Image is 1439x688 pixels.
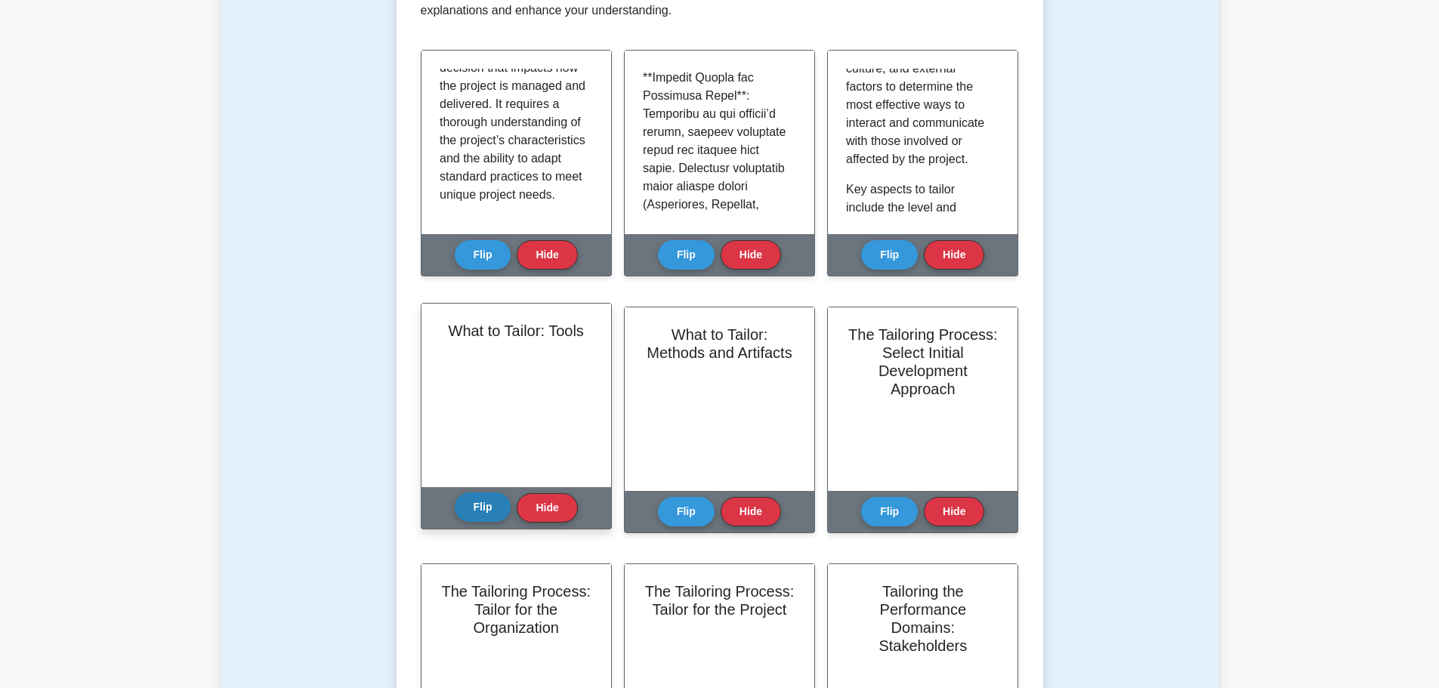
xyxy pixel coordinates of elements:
[455,492,511,522] button: Flip
[517,493,577,523] button: Hide
[440,582,593,637] h2: The Tailoring Process: Tailor for the Organization
[924,497,984,526] button: Hide
[721,497,781,526] button: Hide
[846,582,999,655] h2: Tailoring the Performance Domains: Stakeholders
[846,325,999,398] h2: The Tailoring Process: Select Initial Development Approach
[643,582,796,619] h2: The Tailoring Process: Tailor for the Project
[643,325,796,362] h2: What to Tailor: Methods and Artifacts
[846,180,993,615] p: Key aspects to tailor include the level and frequency of stakeholder communication. Projects may ...
[721,240,781,270] button: Hide
[658,240,715,270] button: Flip
[861,497,918,526] button: Flip
[517,240,577,270] button: Hide
[861,240,918,270] button: Flip
[440,322,593,340] h2: What to Tailor: Tools
[440,5,587,204] p: In summary, tailoring the life cycle and development approach is a strategic decision that impact...
[658,497,715,526] button: Flip
[455,240,511,270] button: Flip
[924,240,984,270] button: Hide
